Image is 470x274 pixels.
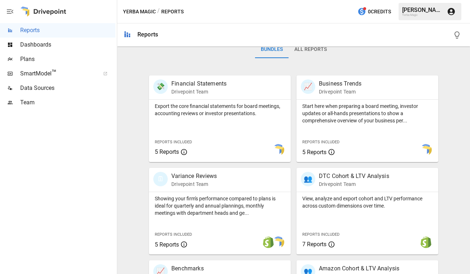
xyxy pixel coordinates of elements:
[420,236,432,248] img: shopify
[20,26,115,35] span: Reports
[302,232,339,237] span: Reports Included
[402,6,443,13] div: [PERSON_NAME]
[155,148,179,155] span: 5 Reports
[289,41,333,58] button: All Reports
[302,241,326,248] span: 7 Reports
[155,241,179,248] span: 5 Reports
[302,149,326,156] span: 5 Reports
[319,88,361,95] p: Drivepoint Team
[155,232,192,237] span: Reports Included
[171,88,227,95] p: Drivepoint Team
[302,140,339,144] span: Reports Included
[171,79,227,88] p: Financial Statements
[20,69,95,78] span: SmartModel
[355,5,394,18] button: 0Credits
[302,195,432,209] p: View, analyze and export cohort and LTV performance across custom dimensions over time.
[123,7,156,16] button: Yerba Magic
[402,13,443,17] div: Yerba Magic
[157,7,160,16] div: /
[153,79,168,94] div: 💸
[301,79,315,94] div: 📈
[155,140,192,144] span: Reports Included
[137,31,158,38] div: Reports
[301,172,315,186] div: 👥
[171,181,217,188] p: Drivepoint Team
[20,98,115,107] span: Team
[319,172,389,181] p: DTC Cohort & LTV Analysis
[20,84,115,92] span: Data Sources
[153,172,168,186] div: 🗓
[368,7,391,16] span: 0 Credits
[319,264,399,273] p: Amazon Cohort & LTV Analysis
[255,41,289,58] button: Bundles
[171,172,217,181] p: Variance Reviews
[263,236,274,248] img: shopify
[52,68,57,77] span: ™
[20,55,115,64] span: Plans
[171,264,208,273] p: Benchmarks
[319,181,389,188] p: Drivepoint Team
[155,103,285,117] p: Export the core financial statements for board meetings, accounting reviews or investor presentat...
[273,144,284,156] img: smart model
[273,236,284,248] img: smart model
[319,79,361,88] p: Business Trends
[420,144,432,156] img: smart model
[155,195,285,217] p: Showing your firm's performance compared to plans is ideal for quarterly and annual plannings, mo...
[20,40,115,49] span: Dashboards
[302,103,432,124] p: Start here when preparing a board meeting, investor updates or all-hands presentations to show a ...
